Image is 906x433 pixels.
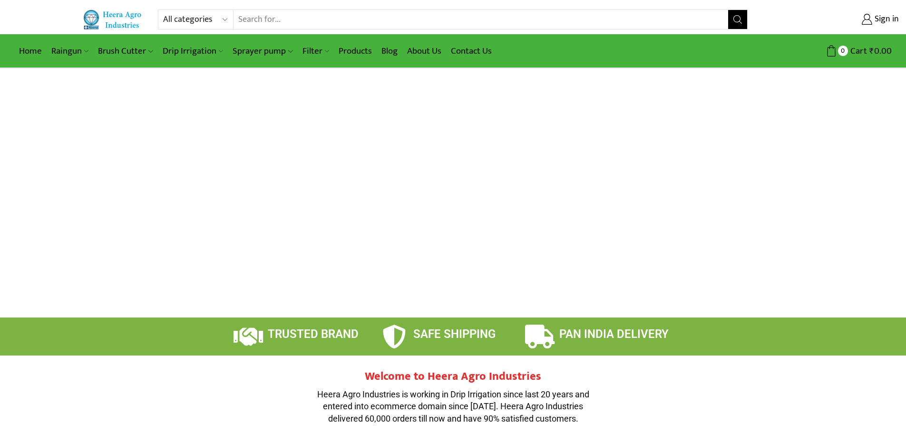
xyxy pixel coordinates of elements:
[158,40,228,62] a: Drip Irrigation
[311,370,596,384] h2: Welcome to Heera Agro Industries
[311,388,596,425] p: Heera Agro Industries is working in Drip Irrigation since last 20 years and entered into ecommerc...
[234,10,729,29] input: Search for...
[728,10,747,29] button: Search button
[559,327,669,341] span: PAN INDIA DELIVERY
[228,40,297,62] a: Sprayer pump
[377,40,402,62] a: Blog
[334,40,377,62] a: Products
[47,40,93,62] a: Raingun
[446,40,497,62] a: Contact Us
[757,42,892,60] a: 0 Cart ₹0.00
[869,44,874,58] span: ₹
[268,327,359,341] span: TRUSTED BRAND
[413,327,496,341] span: SAFE SHIPPING
[872,13,899,26] span: Sign in
[93,40,157,62] a: Brush Cutter
[14,40,47,62] a: Home
[762,11,899,28] a: Sign in
[848,45,867,58] span: Cart
[298,40,334,62] a: Filter
[838,46,848,56] span: 0
[869,44,892,58] bdi: 0.00
[402,40,446,62] a: About Us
